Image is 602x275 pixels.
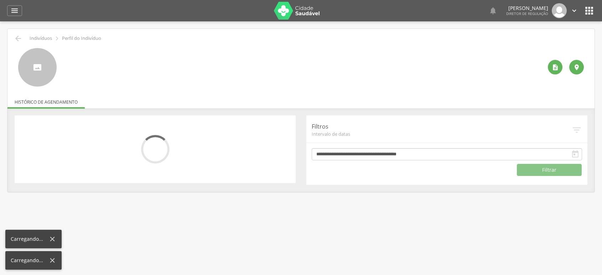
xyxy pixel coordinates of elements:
i: Voltar [14,34,22,43]
p: [PERSON_NAME] [506,6,548,11]
i:  [570,7,578,15]
i:  [53,35,61,42]
div: Carregando... [11,257,48,264]
i:  [573,64,580,71]
div: Localização [569,60,584,74]
button: Filtrar [517,164,582,176]
a:  [489,3,497,18]
p: Filtros [312,123,571,131]
span: Diretor de regulação [506,11,548,16]
i:  [571,125,582,135]
i:  [583,5,595,16]
div: Carregando... [11,235,48,243]
p: Indivíduos [30,36,52,41]
a:  [570,3,578,18]
i:  [10,6,19,15]
p: Perfil do Indivíduo [62,36,101,41]
i:  [571,150,580,159]
div: Ver histórico de cadastramento [548,60,562,74]
a:  [7,5,22,16]
i:  [489,6,497,15]
i:  [552,64,559,71]
span: Intervalo de datas [312,131,571,137]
